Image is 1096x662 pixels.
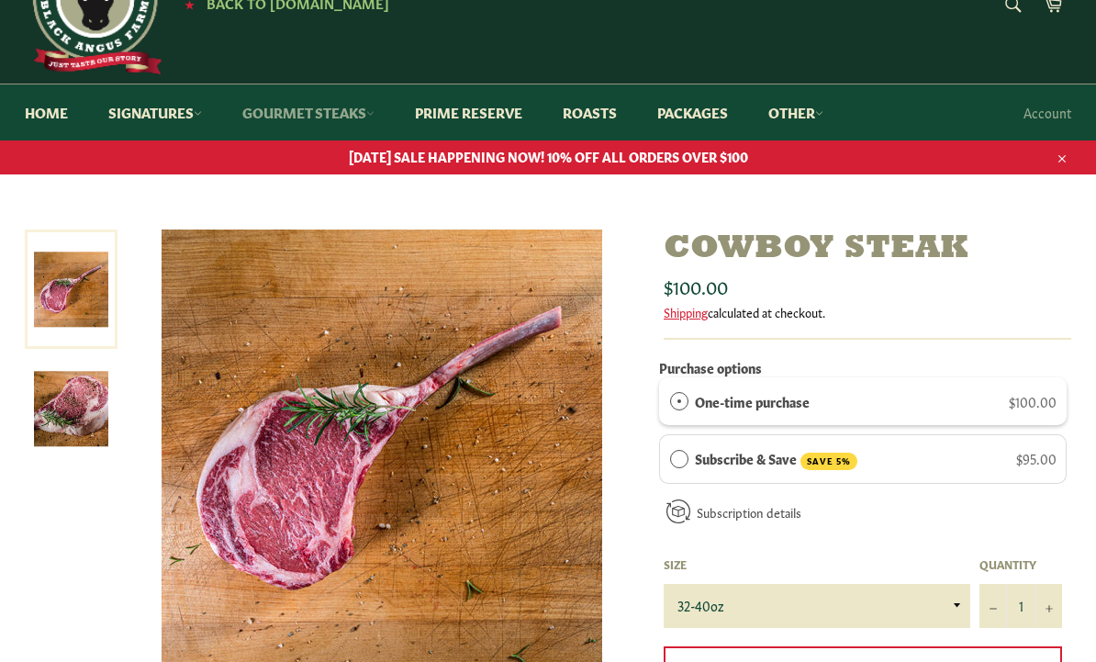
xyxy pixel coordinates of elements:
a: Roasts [544,84,635,140]
button: Reduce item quantity by one [979,584,1007,628]
span: $100.00 [664,273,728,298]
a: Packages [639,84,746,140]
button: Increase item quantity by one [1034,584,1062,628]
img: Cowboy Steak [34,372,108,446]
span: $95.00 [1016,449,1057,467]
a: Prime Reserve [397,84,541,140]
div: Subscribe & Save [670,448,688,468]
label: Subscribe & Save [695,448,858,470]
a: Account [1014,85,1080,140]
div: calculated at checkout. [664,304,1071,320]
label: Purchase options [659,358,762,376]
label: Size [664,556,970,572]
label: One-time purchase [695,391,810,411]
span: $100.00 [1009,392,1057,410]
a: Other [750,84,842,140]
a: Signatures [90,84,220,140]
a: Gourmet Steaks [224,84,393,140]
a: Home [6,84,86,140]
span: SAVE 5% [800,453,857,470]
label: Quantity [979,556,1062,572]
a: Shipping [664,303,708,320]
h1: Cowboy Steak [664,230,1071,269]
div: One-time purchase [670,391,688,411]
